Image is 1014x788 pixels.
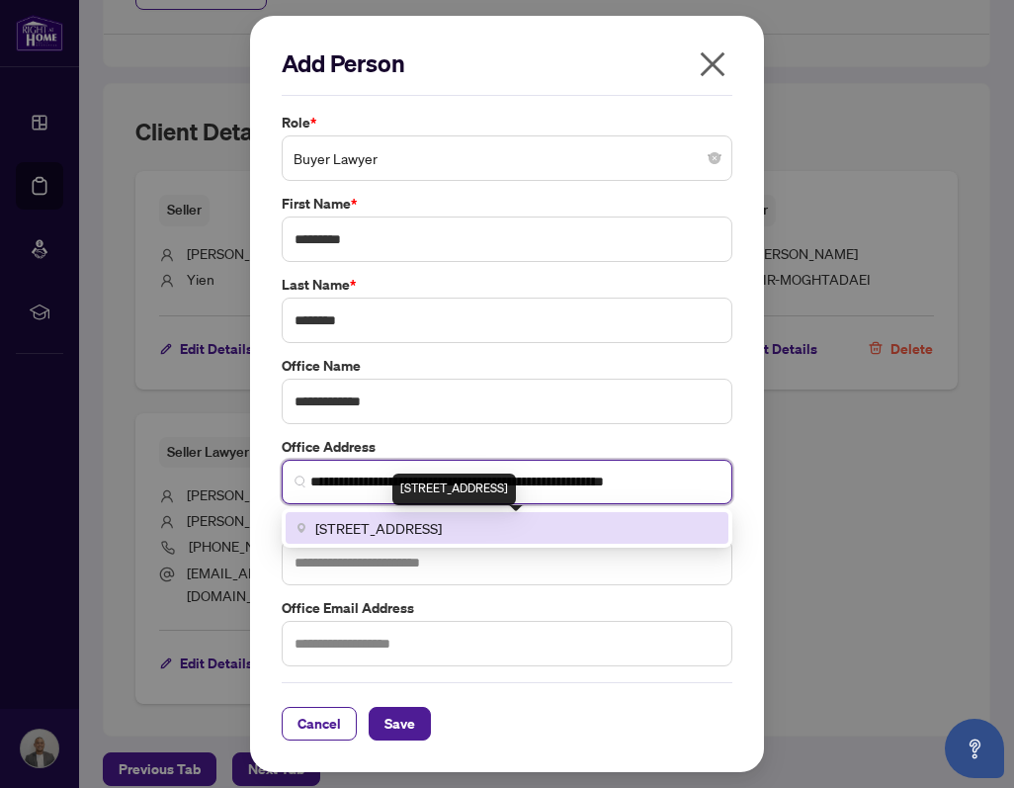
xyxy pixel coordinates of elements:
[945,719,1004,778] button: Open asap
[282,597,732,619] label: Office Email Address
[315,517,442,539] span: [STREET_ADDRESS]
[282,355,732,377] label: Office Name
[294,139,720,177] span: Buyer Lawyer
[697,48,728,80] span: close
[369,707,431,741] button: Save
[282,193,732,215] label: First Name
[392,474,516,505] div: [STREET_ADDRESS]
[282,112,732,133] label: Role
[295,476,306,487] img: search_icon
[384,708,415,740] span: Save
[297,708,341,740] span: Cancel
[282,274,732,296] label: Last Name
[282,707,357,741] button: Cancel
[282,47,732,79] h2: Add Person
[282,436,732,458] label: Office Address
[709,152,720,164] span: close-circle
